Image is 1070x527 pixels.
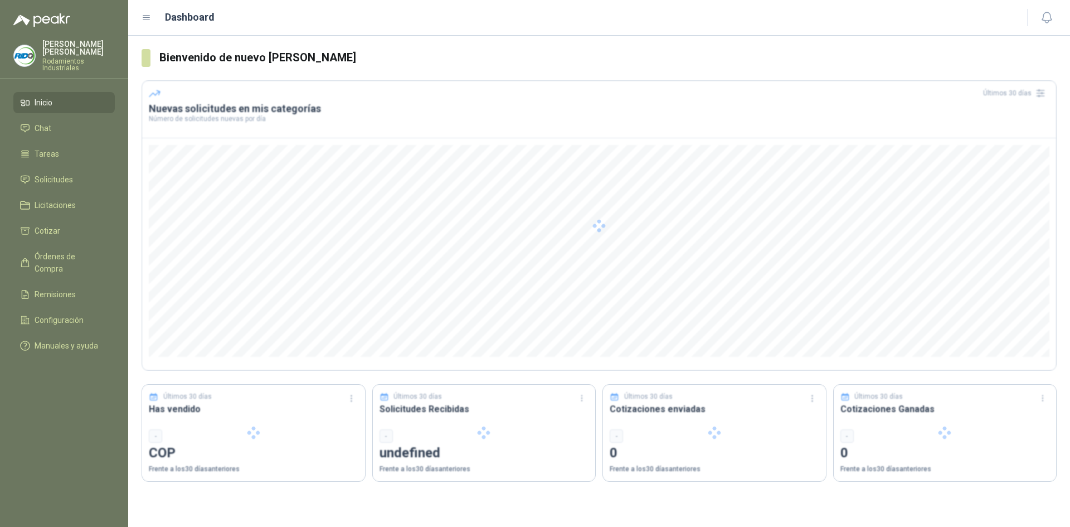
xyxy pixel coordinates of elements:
[13,335,115,356] a: Manuales y ayuda
[14,45,35,66] img: Company Logo
[13,169,115,190] a: Solicitudes
[13,310,115,331] a: Configuración
[35,314,84,326] span: Configuración
[35,225,60,237] span: Cotizar
[13,246,115,279] a: Órdenes de Compra
[13,13,70,27] img: Logo peakr
[165,9,215,25] h1: Dashboard
[35,173,73,186] span: Solicitudes
[35,199,76,211] span: Licitaciones
[159,49,1057,66] h3: Bienvenido de nuevo [PERSON_NAME]
[13,220,115,241] a: Cotizar
[13,92,115,113] a: Inicio
[13,118,115,139] a: Chat
[35,288,76,301] span: Remisiones
[42,58,115,71] p: Rodamientos Industriales
[35,122,51,134] span: Chat
[13,143,115,165] a: Tareas
[35,148,59,160] span: Tareas
[13,195,115,216] a: Licitaciones
[35,96,52,109] span: Inicio
[42,40,115,56] p: [PERSON_NAME] [PERSON_NAME]
[13,284,115,305] a: Remisiones
[35,340,98,352] span: Manuales y ayuda
[35,250,104,275] span: Órdenes de Compra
